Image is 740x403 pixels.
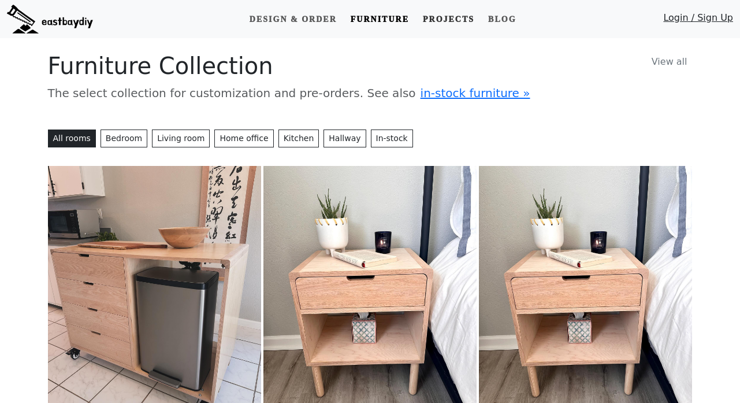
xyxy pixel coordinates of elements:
button: Home office [214,130,273,147]
h1: Furniture Collection [48,52,693,80]
a: View all [646,52,693,72]
button: Bedroom [101,130,147,147]
button: All rooms [48,130,96,147]
a: Japanese Style Kitchen Island [48,293,261,304]
a: Login / Sign Up [663,11,733,30]
a: Design & Order [245,9,341,30]
a: Japanese Style Nightstand / Bedside Table Nightstand /w Top Shelf [479,293,692,304]
a: Projects [418,9,479,30]
img: eastbaydiy [7,5,93,34]
p: The select collection for customization and pre-orders. See also [48,84,693,102]
button: Living room [152,130,210,147]
a: Furniture [346,9,414,30]
a: Japanese Style Nightstand / Bedside Table [263,293,477,304]
a: in-stock furniture » [421,86,530,100]
a: In-stock [371,130,413,147]
button: Kitchen [278,130,319,147]
button: Hallway [323,130,366,147]
a: Blog [484,9,520,30]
